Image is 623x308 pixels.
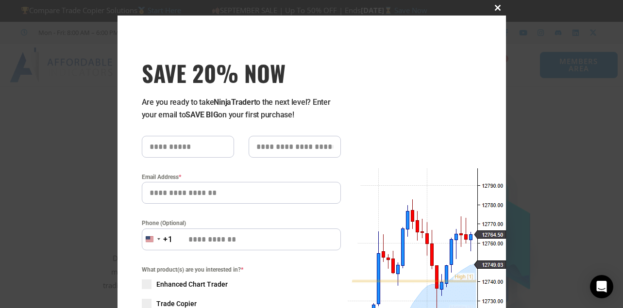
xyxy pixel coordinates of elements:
[142,172,341,182] label: Email Address
[142,279,341,289] label: Enhanced Chart Trader
[142,265,341,275] span: What product(s) are you interested in?
[142,59,341,86] h3: SAVE 20% NOW
[590,275,613,298] div: Open Intercom Messenger
[163,233,173,246] div: +1
[214,97,253,107] strong: NinjaTrader
[185,110,218,119] strong: SAVE BIG
[156,279,228,289] span: Enhanced Chart Trader
[142,228,173,250] button: Selected country
[142,96,341,121] p: Are you ready to take to the next level? Enter your email to on your first purchase!
[142,218,341,228] label: Phone (Optional)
